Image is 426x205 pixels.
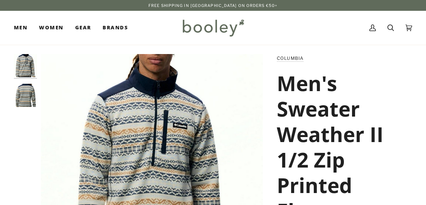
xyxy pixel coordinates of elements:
[33,11,69,45] a: Women
[39,24,63,32] span: Women
[179,17,247,39] img: Booley
[14,24,27,32] span: Men
[69,11,97,45] a: Gear
[14,11,33,45] a: Men
[148,2,278,8] p: Free Shipping in [GEOGRAPHIC_DATA] on Orders €50+
[277,56,304,61] a: Columbia
[103,24,128,32] span: Brands
[14,84,37,107] img: Columbia Men's Sweater Weather II 1/2 Zip Printed Fleece Dark Stone / Madras Multi - Booley Galway
[14,54,37,77] img: Columbia Men's Sweater Weather II 1/2 Zip Printed Fleece Dark Stone / Madras Multi - Booley Galway
[75,24,91,32] span: Gear
[97,11,134,45] a: Brands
